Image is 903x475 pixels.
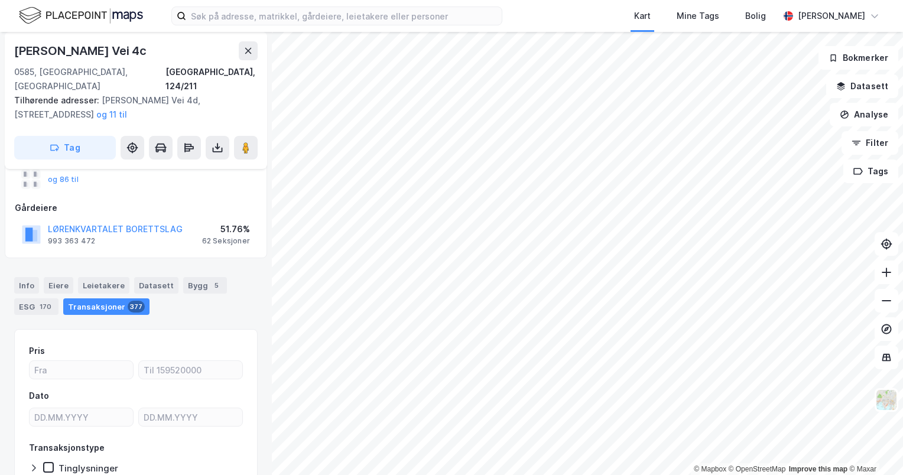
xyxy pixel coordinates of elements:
input: Fra [30,361,133,379]
div: [GEOGRAPHIC_DATA], 124/211 [165,65,258,93]
button: Datasett [826,74,898,98]
input: DD.MM.YYYY [30,408,133,426]
div: 377 [128,301,145,313]
input: Søk på adresse, matrikkel, gårdeiere, leietakere eller personer [186,7,502,25]
div: 0585, [GEOGRAPHIC_DATA], [GEOGRAPHIC_DATA] [14,65,165,93]
div: Mine Tags [677,9,719,23]
a: Mapbox [694,465,726,473]
div: Kontrollprogram for chat [844,418,903,475]
div: ESG [14,298,59,315]
a: OpenStreetMap [729,465,786,473]
div: Datasett [134,277,178,294]
div: Eiere [44,277,73,294]
div: 5 [210,279,222,291]
button: Analyse [830,103,898,126]
button: Tags [843,160,898,183]
div: Bygg [183,277,227,294]
div: 993 363 472 [48,236,95,246]
div: Gårdeiere [15,201,257,215]
div: 170 [37,301,54,313]
div: Bolig [745,9,766,23]
div: Info [14,277,39,294]
iframe: Chat Widget [844,418,903,475]
div: Transaksjoner [63,298,150,315]
div: Leietakere [78,277,129,294]
div: Tinglysninger [59,463,118,474]
span: Tilhørende adresser: [14,95,102,105]
div: 62 Seksjoner [202,236,250,246]
div: [PERSON_NAME] [798,9,865,23]
div: Kart [634,9,651,23]
input: DD.MM.YYYY [139,408,242,426]
button: Filter [842,131,898,155]
img: logo.f888ab2527a4732fd821a326f86c7f29.svg [19,5,143,26]
div: Dato [29,389,49,403]
div: Transaksjonstype [29,441,105,455]
input: Til 159520000 [139,361,242,379]
div: Pris [29,344,45,358]
button: Tag [14,136,116,160]
img: Z [875,389,898,411]
div: 51.76% [202,222,250,236]
div: [PERSON_NAME] Vei 4d, [STREET_ADDRESS] [14,93,248,122]
div: [PERSON_NAME] Vei 4c [14,41,149,60]
a: Improve this map [789,465,847,473]
button: Bokmerker [818,46,898,70]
